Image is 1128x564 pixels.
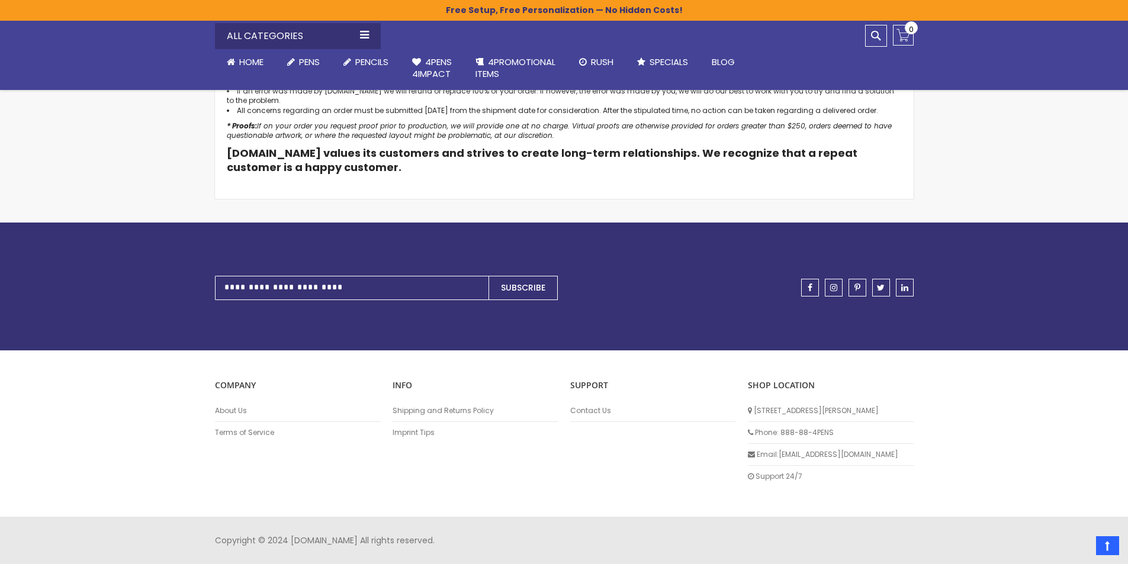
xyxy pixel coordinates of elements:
a: linkedin [896,279,914,296]
a: instagram [825,279,843,296]
a: Home [215,49,275,75]
span: linkedin [901,283,908,292]
span: twitter [877,283,885,292]
span: Specials [650,56,688,68]
a: Specials [625,49,700,75]
a: Imprint Tips [393,428,558,437]
a: Contact Us [570,406,736,415]
a: Shipping and Returns Policy [393,406,558,415]
span: Home [239,56,263,68]
li: Support 24/7 [748,466,914,487]
a: 4Pens4impact [400,49,464,88]
a: Pens [275,49,332,75]
div: All Categories [215,23,381,49]
button: Subscribe [489,276,558,300]
span: Pencils [355,56,388,68]
span: Pens [299,56,320,68]
span: 4Pens 4impact [412,56,452,80]
li: Email: [EMAIL_ADDRESS][DOMAIN_NAME] [748,444,914,466]
p: COMPANY [215,380,381,391]
a: Rush [567,49,625,75]
span: Copyright © 2024 [DOMAIN_NAME] All rights reserved. [215,534,435,546]
a: twitter [872,279,890,296]
span: pinterest [854,283,860,292]
span: Rush [591,56,613,68]
a: Pencils [332,49,400,75]
span: instagram [830,283,837,292]
span: facebook [808,283,812,292]
a: facebook [801,279,819,296]
a: pinterest [849,279,866,296]
p: INFO [393,380,558,391]
p: Support [570,380,736,391]
b: * Proofs: [227,121,257,131]
i: If on your order you request proof prior to production, we will provide one at no charge. Virtual... [227,121,892,140]
span: 0 [909,24,914,35]
b: [DOMAIN_NAME] values its customers and strives to create long-term relationships. We recognize th... [227,146,857,175]
p: SHOP LOCATION [748,380,914,391]
li: If an error was made by [DOMAIN_NAME] we will refund or replace 100% of your order. If however, t... [227,86,902,105]
a: About Us [215,406,381,415]
a: 4PROMOTIONALITEMS [464,49,567,88]
a: Blog [700,49,747,75]
span: Subscribe [501,282,545,294]
li: [STREET_ADDRESS][PERSON_NAME] [748,400,914,422]
li: Phone: 888-88-4PENS [748,422,914,444]
li: All concerns regarding an order must be submitted [DATE] from the shipment date for consideration... [227,106,902,115]
a: 0 [893,25,914,46]
span: 4PROMOTIONAL ITEMS [475,56,555,80]
iframe: Google Customer Reviews [1030,532,1128,564]
span: Blog [712,56,735,68]
a: Terms of Service [215,428,381,437]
